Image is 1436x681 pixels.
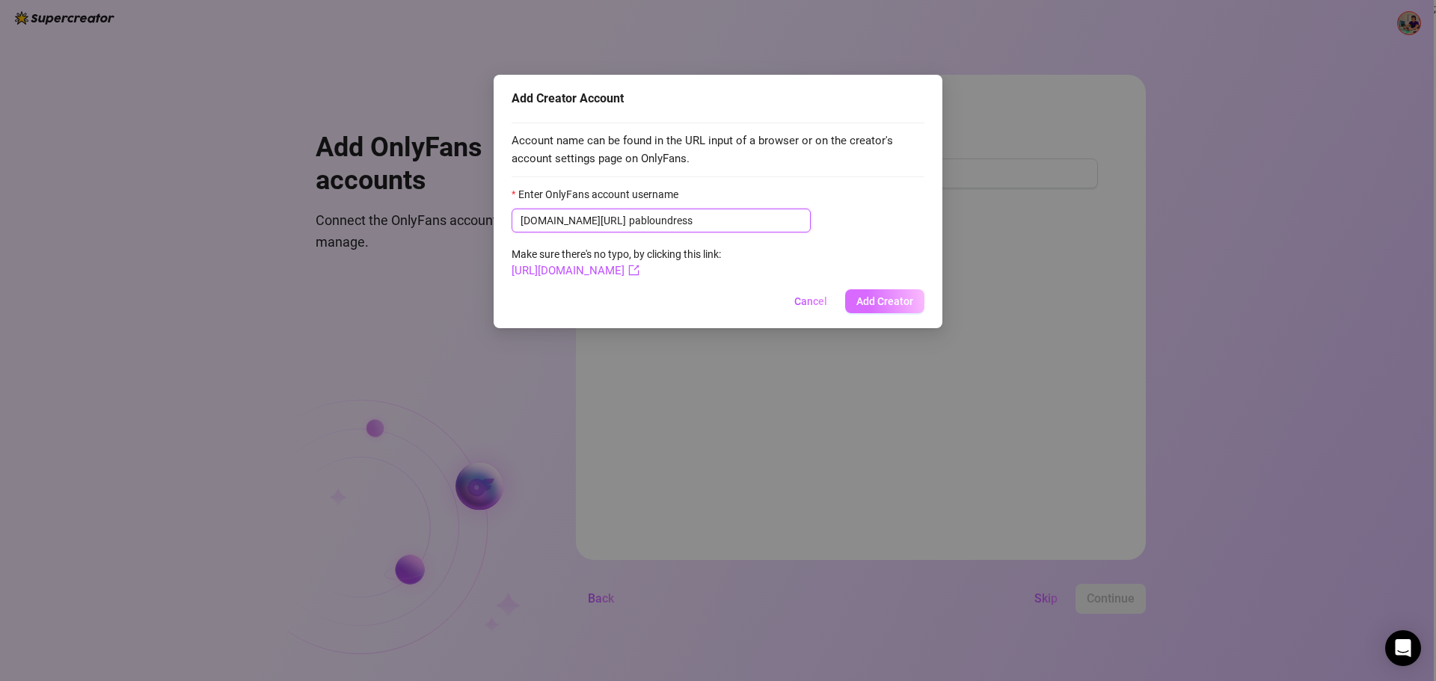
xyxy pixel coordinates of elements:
span: Account name can be found in the URL input of a browser or on the creator's account settings page... [512,132,924,167]
div: Add Creator Account [512,90,924,108]
label: Enter OnlyFans account username [512,186,688,203]
button: Add Creator [845,289,924,313]
span: Cancel [794,295,827,307]
span: Make sure there's no typo, by clicking this link: [512,248,721,277]
div: Open Intercom Messenger [1385,630,1421,666]
a: [URL][DOMAIN_NAME]export [512,264,639,277]
span: [DOMAIN_NAME][URL] [521,212,626,229]
button: Cancel [782,289,839,313]
span: Add Creator [856,295,913,307]
input: Enter OnlyFans account username [629,212,802,229]
span: export [628,265,639,276]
